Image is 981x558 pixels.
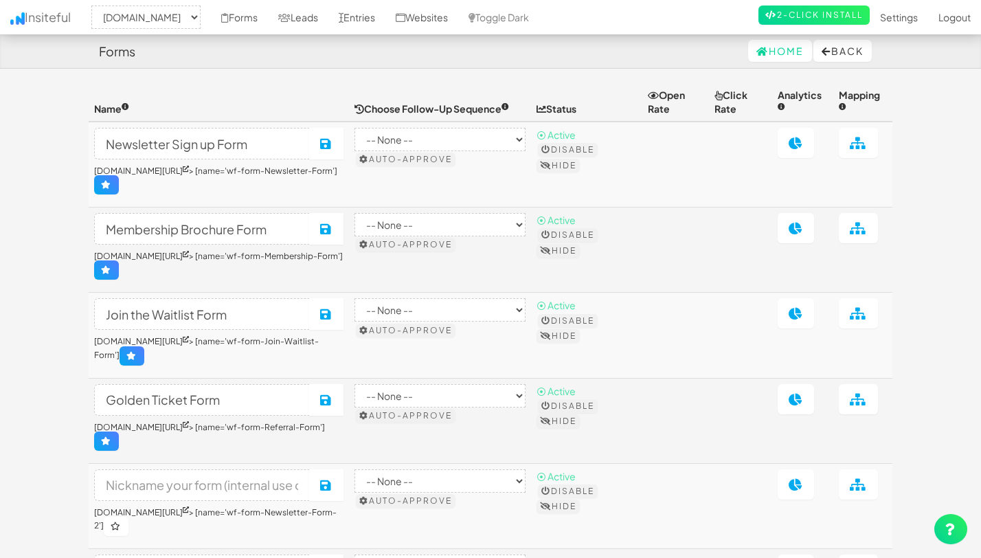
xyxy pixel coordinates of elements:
[537,299,576,311] span: ⦿ Active
[356,494,455,508] button: Auto-approve
[538,314,598,328] button: Disable
[778,89,822,115] span: Analytics
[709,82,772,122] th: Click Rate
[10,12,25,25] img: icon.png
[537,414,580,428] button: Hide
[537,329,580,343] button: Hide
[538,228,598,242] button: Disable
[94,423,343,451] h6: > [name='wf-form-Referral-Form']
[356,238,455,252] button: Auto-approve
[94,422,189,432] a: [DOMAIN_NAME][URL]
[758,5,870,25] a: 2-Click Install
[94,213,310,245] input: Nickname your form (internal use only)
[94,252,343,280] h6: > [name='wf-form-Membership-Form']
[538,143,598,157] button: Disable
[531,82,642,122] th: Status
[537,159,580,172] button: Hide
[94,251,189,261] a: [DOMAIN_NAME][URL]
[538,399,598,413] button: Disable
[354,102,509,115] span: Choose Follow-Up Sequence
[356,409,455,423] button: Auto-approve
[748,40,812,62] a: Home
[537,385,576,397] span: ⦿ Active
[94,337,343,365] h6: > [name='wf-form-Join-Waitlist-Form']
[94,298,310,330] input: Nickname your form (internal use only)
[94,384,310,416] input: Nickname your form (internal use only)
[94,508,343,536] h6: > [name='wf-form-Newsletter-Form-2']
[94,336,189,346] a: [DOMAIN_NAME][URL]
[94,128,310,159] input: Nickname your form (internal use only)
[356,153,455,166] button: Auto-approve
[642,82,709,122] th: Open Rate
[537,500,580,513] button: Hide
[94,166,189,176] a: [DOMAIN_NAME][URL]
[94,507,189,517] a: [DOMAIN_NAME][URL]
[537,214,576,226] span: ⦿ Active
[537,129,576,141] span: ⦿ Active
[813,40,872,62] button: Back
[94,469,310,501] input: Nickname your form (internal use only)
[99,45,135,58] h4: Forms
[537,244,580,258] button: Hide
[94,102,129,115] span: Name
[94,166,343,194] h6: > [name='wf-form-Newsletter-Form']
[356,324,455,337] button: Auto-approve
[537,470,576,482] span: ⦿ Active
[538,484,598,498] button: Disable
[839,89,880,115] span: Mapping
